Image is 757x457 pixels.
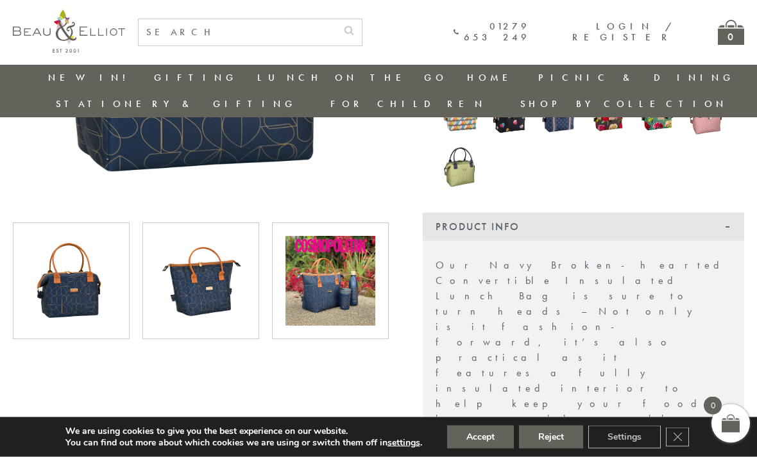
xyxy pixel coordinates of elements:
[704,397,722,415] span: 0
[387,437,420,449] button: settings
[442,140,479,194] a: Oxford quilted lunch bag pistachio
[718,20,744,45] a: 0
[154,71,237,84] a: Gifting
[156,237,246,326] img: Monochrome Tile 7L Luxury Insulated Lunch Tote
[588,426,661,449] button: Settings
[56,97,296,110] a: Stationery & Gifting
[447,426,514,449] button: Accept
[454,21,531,44] a: 01279 653 249
[139,19,336,46] input: SEARCH
[519,426,583,449] button: Reject
[13,10,125,53] img: logo
[666,428,689,447] button: Close GDPR Cookie Banner
[442,140,479,191] img: Oxford quilted lunch bag pistachio
[467,71,518,84] a: Home
[572,20,673,44] a: Login / Register
[538,71,735,84] a: Picnic & Dining
[330,97,486,110] a: For Children
[65,437,422,449] p: You can find out more about which cookies we are using or switch them off in .
[285,237,375,326] img: Luxury designer insulated cool lunch bags hydration bottles and vacuum flasks
[257,71,447,84] a: Lunch On The Go
[423,213,744,241] div: Product Info
[48,71,134,84] a: New in!
[520,97,727,110] a: Shop by collection
[65,426,422,437] p: We are using cookies to give you the best experience on our website.
[26,237,116,326] img: Convertible lunch bag Monochrome Tile 7L Luxury Insulated Lunch Tote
